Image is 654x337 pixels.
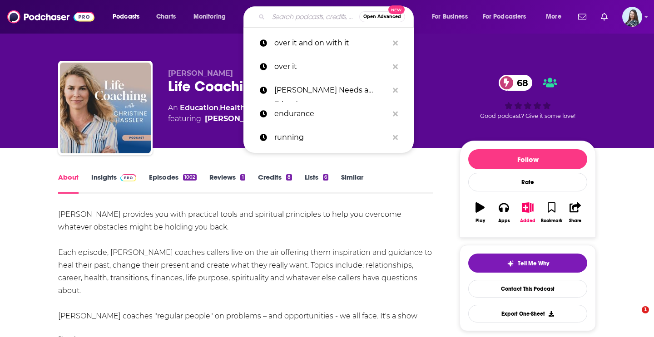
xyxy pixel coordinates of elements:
span: Good podcast? Give it some love! [480,112,575,119]
a: over it and on with it [243,31,414,55]
span: New [388,5,405,14]
a: endurance [243,102,414,126]
a: InsightsPodchaser Pro [91,173,136,194]
a: Similar [341,173,363,194]
span: Charts [156,10,176,23]
span: More [546,10,561,23]
div: 6 [323,174,328,181]
div: [PERSON_NAME] provides you with practical tools and spiritual principles to help you overcome wha... [58,208,433,335]
img: Life Coaching with Christine Hassler [60,63,151,153]
a: over it [243,55,414,78]
button: open menu [106,10,151,24]
iframe: Intercom live chat [623,306,645,328]
a: Show notifications dropdown [597,9,611,24]
div: 8 [286,174,292,181]
p: running [274,126,388,149]
a: running [243,126,414,149]
button: Play [468,196,492,229]
span: featuring [168,113,315,124]
button: open menu [477,10,540,24]
a: Contact This Podcast [468,280,587,298]
span: Logged in as brookefortierpr [622,7,642,27]
button: open menu [187,10,238,24]
button: Open AdvancedNew [359,11,405,22]
a: [PERSON_NAME] Needs a Friend [243,78,414,102]
span: For Podcasters [483,10,526,23]
div: 68Good podcast? Give it some love! [460,69,596,125]
a: Charts [150,10,181,24]
div: Search podcasts, credits, & more... [252,6,422,27]
div: Added [520,218,535,224]
button: Show profile menu [622,7,642,27]
span: For Business [432,10,468,23]
button: Follow [468,149,587,169]
input: Search podcasts, credits, & more... [268,10,359,24]
span: , [218,103,220,112]
button: Export One-Sheet [468,305,587,322]
button: Share [564,196,587,229]
button: Added [516,196,540,229]
div: Share [569,218,581,224]
img: tell me why sparkle [507,260,514,267]
button: Bookmark [540,196,563,229]
div: Apps [498,218,510,224]
a: About [58,173,79,194]
span: [PERSON_NAME] [168,69,233,78]
a: Show notifications dropdown [575,9,590,24]
a: Christine Hassler [205,113,270,124]
a: Education [180,103,218,112]
div: Play [476,218,485,224]
a: 68 [499,75,533,91]
button: open menu [426,10,479,24]
p: over it and on with it [274,31,388,55]
span: Tell Me Why [518,260,549,267]
span: Podcasts [113,10,139,23]
button: tell me why sparkleTell Me Why [468,254,587,273]
img: Podchaser - Follow, Share and Rate Podcasts [7,8,94,25]
span: Monitoring [193,10,226,23]
img: Podchaser Pro [120,174,136,181]
a: Health [220,103,245,112]
p: over it [274,55,388,78]
div: 1 [240,174,245,181]
div: 1002 [183,174,197,181]
a: Credits8 [258,173,292,194]
button: open menu [540,10,573,24]
div: An podcast [168,103,315,124]
img: User Profile [622,7,642,27]
span: Open Advanced [363,15,401,19]
a: Episodes1002 [149,173,197,194]
button: Apps [492,196,515,229]
p: Conan O’Brien Needs a Friend [274,78,388,102]
span: 68 [508,75,533,91]
a: Reviews1 [209,173,245,194]
a: Lists6 [305,173,328,194]
div: Rate [468,173,587,191]
span: 1 [642,306,649,313]
p: endurance [274,102,388,126]
div: Bookmark [541,218,562,224]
